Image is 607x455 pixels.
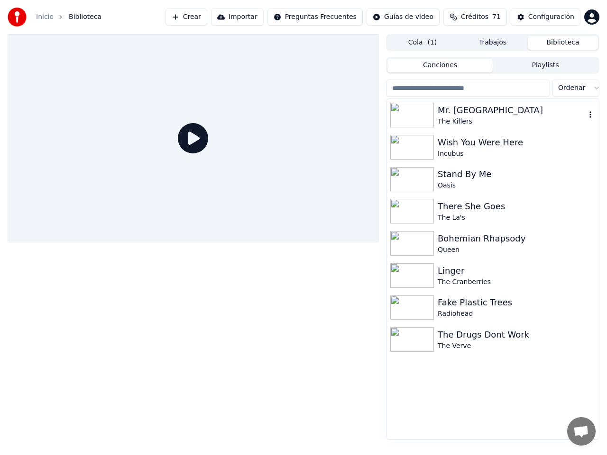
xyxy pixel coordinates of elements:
div: Incubus [438,149,595,159]
a: Inicio [36,12,54,22]
button: Biblioteca [528,36,598,50]
div: The Verve [438,341,595,351]
div: Linger [438,264,595,277]
div: Mr. [GEOGRAPHIC_DATA] [438,104,586,117]
button: Preguntas Frecuentes [267,9,363,26]
div: There She Goes [438,200,595,213]
span: Biblioteca [69,12,101,22]
span: ( 1 ) [427,38,437,47]
nav: breadcrumb [36,12,101,22]
button: Configuración [511,9,580,26]
span: Ordenar [558,83,585,93]
div: Oasis [438,181,595,190]
div: The Killers [438,117,586,126]
button: Importar [211,9,264,26]
div: The Drugs Dont Work [438,328,595,341]
div: Chat abierto [567,417,596,446]
img: youka [8,8,27,27]
div: Wish You Were Here [438,136,595,149]
span: 71 [492,12,501,22]
button: Crear [166,9,207,26]
button: Créditos71 [443,9,507,26]
button: Playlists [493,59,598,72]
div: The La's [438,213,595,223]
button: Guías de video [367,9,440,26]
div: Stand By Me [438,168,595,181]
div: Radiohead [438,309,595,319]
div: Fake Plastic Trees [438,296,595,309]
div: Bohemian Rhapsody [438,232,595,245]
button: Trabajos [458,36,528,50]
div: Configuración [528,12,574,22]
button: Cola [387,36,458,50]
div: Queen [438,245,595,255]
span: Créditos [461,12,488,22]
button: Canciones [387,59,493,72]
div: The Cranberries [438,277,595,287]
